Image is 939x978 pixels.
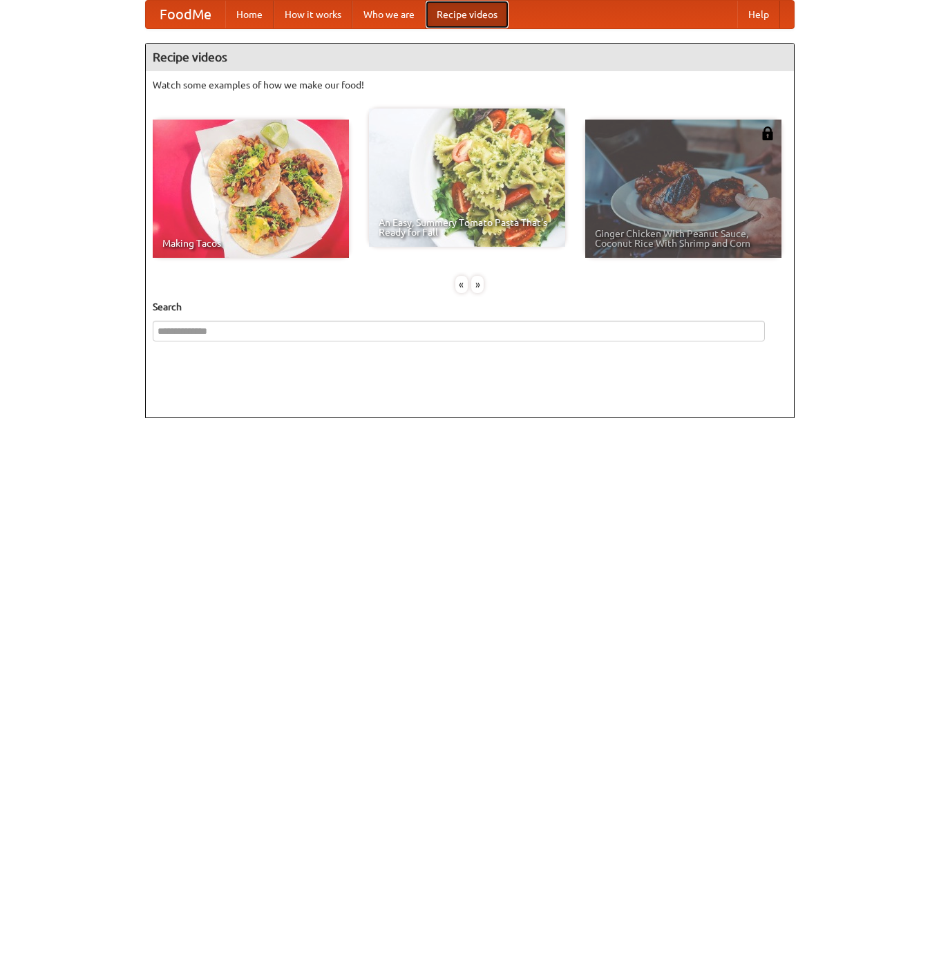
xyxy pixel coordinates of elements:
a: Help [737,1,780,28]
a: Recipe videos [426,1,509,28]
a: FoodMe [146,1,225,28]
div: » [471,276,484,293]
a: Making Tacos [153,120,349,258]
a: How it works [274,1,352,28]
h4: Recipe videos [146,44,794,71]
div: « [455,276,468,293]
img: 483408.png [761,126,775,140]
h5: Search [153,300,787,314]
a: Home [225,1,274,28]
a: Who we are [352,1,426,28]
a: An Easy, Summery Tomato Pasta That's Ready for Fall [369,109,565,247]
span: Making Tacos [162,238,339,248]
p: Watch some examples of how we make our food! [153,78,787,92]
span: An Easy, Summery Tomato Pasta That's Ready for Fall [379,218,556,237]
